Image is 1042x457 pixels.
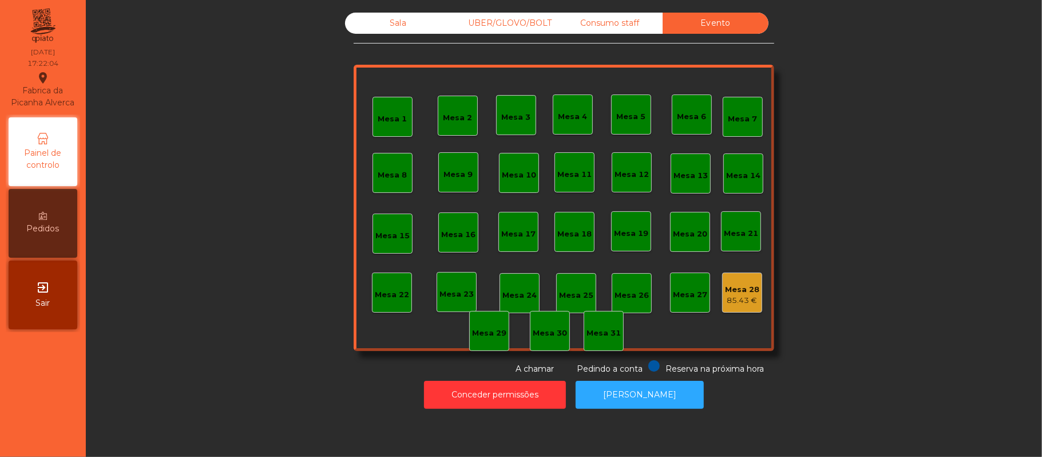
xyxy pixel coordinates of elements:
div: Mesa 15 [375,230,410,242]
span: Reserva na próxima hora [665,364,764,374]
div: Mesa 17 [501,229,536,240]
div: Mesa 19 [614,228,648,239]
div: Mesa 22 [375,289,409,301]
div: Mesa 6 [678,111,707,123]
span: Sair [36,297,50,309]
div: Mesa 18 [557,229,592,240]
div: Mesa 28 [725,284,759,296]
div: Mesa 25 [559,290,593,301]
i: exit_to_app [36,281,50,294]
span: Pedindo a conta [577,364,643,374]
div: Evento [663,13,768,34]
div: Mesa 9 [444,169,473,180]
div: Mesa 29 [472,328,506,339]
div: Mesa 13 [673,170,708,182]
span: Painel de controlo [11,147,74,171]
div: UBER/GLOVO/BOLT [451,13,557,34]
div: Mesa 11 [557,169,592,180]
span: Pedidos [27,223,60,235]
div: Consumo staff [557,13,663,34]
div: Fabrica da Picanha Alverca [9,71,77,109]
span: A chamar [516,364,554,374]
div: Mesa 5 [617,111,646,123]
div: Mesa 30 [533,328,567,339]
div: Mesa 26 [615,290,649,301]
button: Conceder permissões [424,381,566,409]
div: Mesa 3 [502,112,531,123]
button: [PERSON_NAME] [576,381,704,409]
div: Mesa 14 [726,170,760,182]
div: Mesa 24 [502,290,537,301]
div: Mesa 20 [673,229,707,240]
div: Mesa 4 [558,111,588,123]
div: Mesa 16 [441,229,476,241]
div: Mesa 2 [443,112,473,124]
i: location_on [36,71,50,85]
div: Mesa 10 [502,170,536,181]
div: Mesa 31 [587,328,621,339]
div: 17:22:04 [27,58,58,69]
div: Mesa 8 [378,170,407,181]
div: Mesa 7 [728,113,758,125]
div: Mesa 1 [378,113,407,125]
div: Mesa 21 [724,228,758,239]
div: Mesa 27 [673,289,707,301]
img: qpiato [29,6,57,46]
div: Mesa 23 [439,289,474,300]
div: 85.43 € [725,295,759,306]
div: Mesa 12 [615,169,649,180]
div: Sala [345,13,451,34]
div: [DATE] [31,47,55,57]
